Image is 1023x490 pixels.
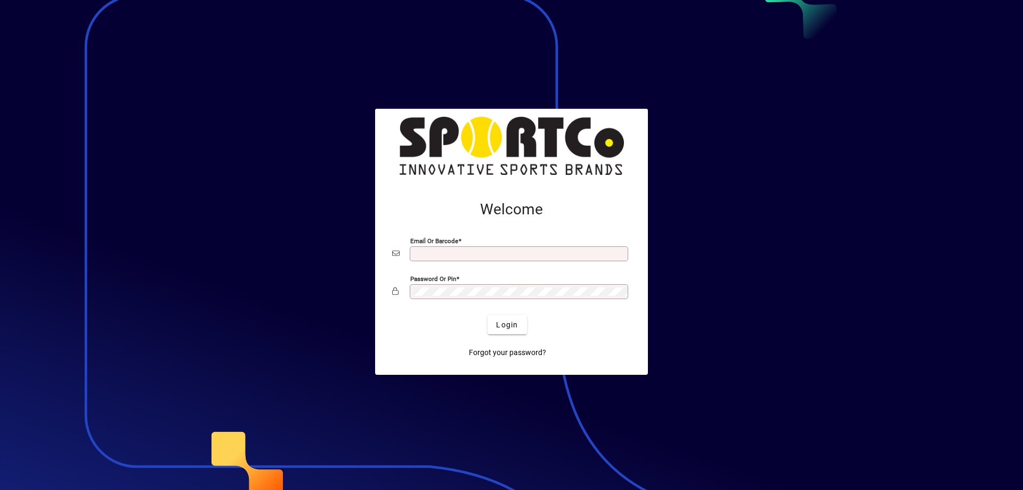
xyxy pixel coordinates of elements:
[465,343,550,362] a: Forgot your password?
[410,275,456,283] mat-label: Password or Pin
[496,319,518,331] span: Login
[392,200,631,219] h2: Welcome
[488,315,526,334] button: Login
[469,347,546,358] span: Forgot your password?
[410,237,458,245] mat-label: Email or Barcode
